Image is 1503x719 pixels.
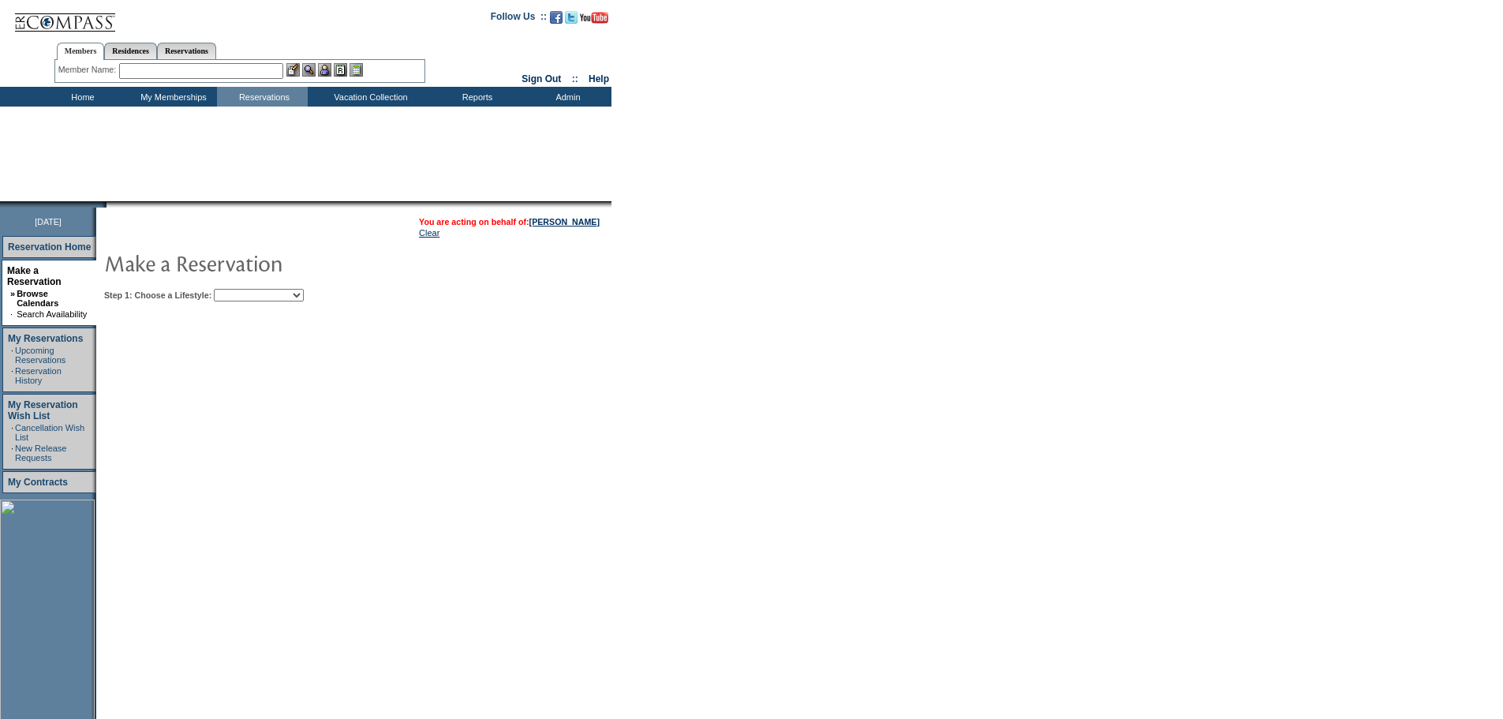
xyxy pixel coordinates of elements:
td: · [11,346,13,365]
td: · [11,444,13,462]
a: Search Availability [17,309,87,319]
a: Make a Reservation [7,265,62,287]
td: · [11,366,13,385]
a: Reservation Home [8,242,91,253]
a: Clear [419,228,439,238]
img: Become our fan on Facebook [550,11,563,24]
img: Reservations [334,63,347,77]
a: New Release Requests [15,444,66,462]
td: Home [36,87,126,107]
a: My Contracts [8,477,68,488]
a: Cancellation Wish List [15,423,84,442]
td: Follow Us :: [491,9,547,28]
img: View [302,63,316,77]
a: Sign Out [522,73,561,84]
td: Vacation Collection [308,87,430,107]
td: My Memberships [126,87,217,107]
div: Member Name: [58,63,119,77]
img: blank.gif [107,201,108,208]
img: Follow us on Twitter [565,11,578,24]
img: pgTtlMakeReservation.gif [104,247,420,279]
span: :: [572,73,578,84]
a: My Reservations [8,333,83,344]
td: · [10,309,15,319]
img: Subscribe to our YouTube Channel [580,12,608,24]
td: Reservations [217,87,308,107]
td: Reports [430,87,521,107]
img: promoShadowLeftCorner.gif [101,201,107,208]
a: Upcoming Reservations [15,346,65,365]
a: Residences [104,43,157,59]
b: Step 1: Choose a Lifestyle: [104,290,211,300]
td: Admin [521,87,611,107]
a: [PERSON_NAME] [529,217,600,227]
a: Reservations [157,43,216,59]
img: Impersonate [318,63,331,77]
span: You are acting on behalf of: [419,217,600,227]
a: Browse Calendars [17,289,58,308]
td: · [11,423,13,442]
img: b_calculator.gif [350,63,363,77]
a: Reservation History [15,366,62,385]
span: [DATE] [35,217,62,227]
a: Members [57,43,105,60]
img: b_edit.gif [286,63,300,77]
a: Subscribe to our YouTube Channel [580,16,608,25]
a: Follow us on Twitter [565,16,578,25]
a: My Reservation Wish List [8,399,78,421]
b: » [10,289,15,298]
a: Become our fan on Facebook [550,16,563,25]
a: Help [589,73,609,84]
